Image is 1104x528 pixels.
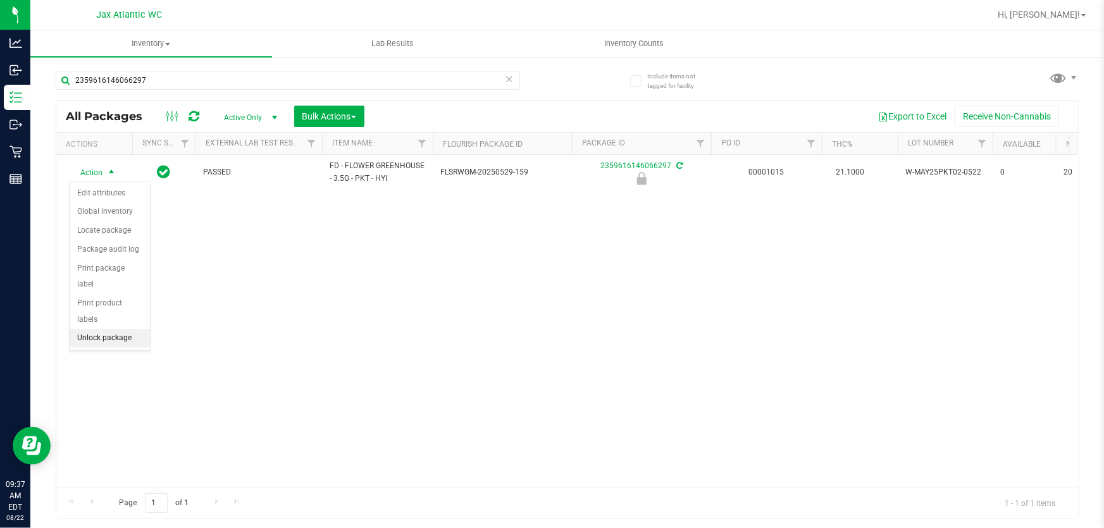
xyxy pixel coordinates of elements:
button: Receive Non-Cannabis [955,106,1059,127]
span: Inventory Counts [588,38,681,49]
span: 21.1000 [829,163,871,181]
span: Jax Atlantic WC [96,9,162,20]
a: Lot Number [908,138,953,147]
span: Sync from Compliance System [674,161,683,170]
div: Actions [66,140,127,149]
inline-svg: Reports [9,173,22,185]
li: Print package label [70,259,150,294]
a: 00001015 [749,168,785,176]
input: 1 [145,493,168,513]
input: Search Package ID, Item Name, SKU, Lot or Part Number... [56,71,520,90]
a: Filter [175,133,195,154]
span: Inventory [30,38,272,49]
a: Item Name [332,138,373,147]
a: Filter [972,133,993,154]
a: Inventory [30,30,272,57]
a: Filter [412,133,433,154]
span: Lab Results [354,38,431,49]
span: Hi, [PERSON_NAME]! [998,9,1080,20]
a: External Lab Test Result [206,138,305,147]
a: Filter [690,133,711,154]
li: Locate package [70,221,150,240]
span: 1 - 1 of 1 items [995,493,1065,512]
li: Global inventory [70,202,150,221]
span: FLSRWGM-20250529-159 [440,166,564,178]
div: Newly Received [570,172,713,185]
a: Lab Results [272,30,514,57]
span: Bulk Actions [302,111,356,121]
a: Sync Status [142,138,191,147]
span: select [104,164,120,181]
a: Available [1003,140,1041,149]
li: Edit attributes [70,184,150,203]
a: Package ID [582,138,625,147]
a: Inventory Counts [514,30,755,57]
span: In Sync [158,163,171,181]
button: Export to Excel [870,106,955,127]
inline-svg: Analytics [9,37,22,49]
span: All Packages [66,109,155,123]
span: Clear [505,71,514,87]
inline-svg: Inventory [9,91,22,104]
a: PO ID [721,138,740,147]
span: Page of 1 [108,493,199,513]
p: 09:37 AM EDT [6,479,25,513]
span: 0 [1000,166,1048,178]
inline-svg: Retail [9,145,22,158]
span: FD - FLOWER GREENHOUSE - 3.5G - PKT - HYI [330,160,425,184]
span: Include items not tagged for facility [647,71,710,90]
inline-svg: Outbound [9,118,22,131]
span: Action [69,164,103,181]
a: Flourish Package ID [443,140,523,149]
a: Filter [801,133,822,154]
inline-svg: Inbound [9,64,22,77]
li: Print product labels [70,294,150,329]
button: Bulk Actions [294,106,364,127]
iframe: Resource center [13,427,51,465]
p: 08/22 [6,513,25,522]
li: Package audit log [70,240,150,259]
a: THC% [832,140,853,149]
li: Unlock package [70,329,150,348]
a: Filter [301,133,322,154]
a: 2359616146066297 [600,161,671,170]
span: W-MAY25PKT02-0522 [905,166,985,178]
span: PASSED [203,166,314,178]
